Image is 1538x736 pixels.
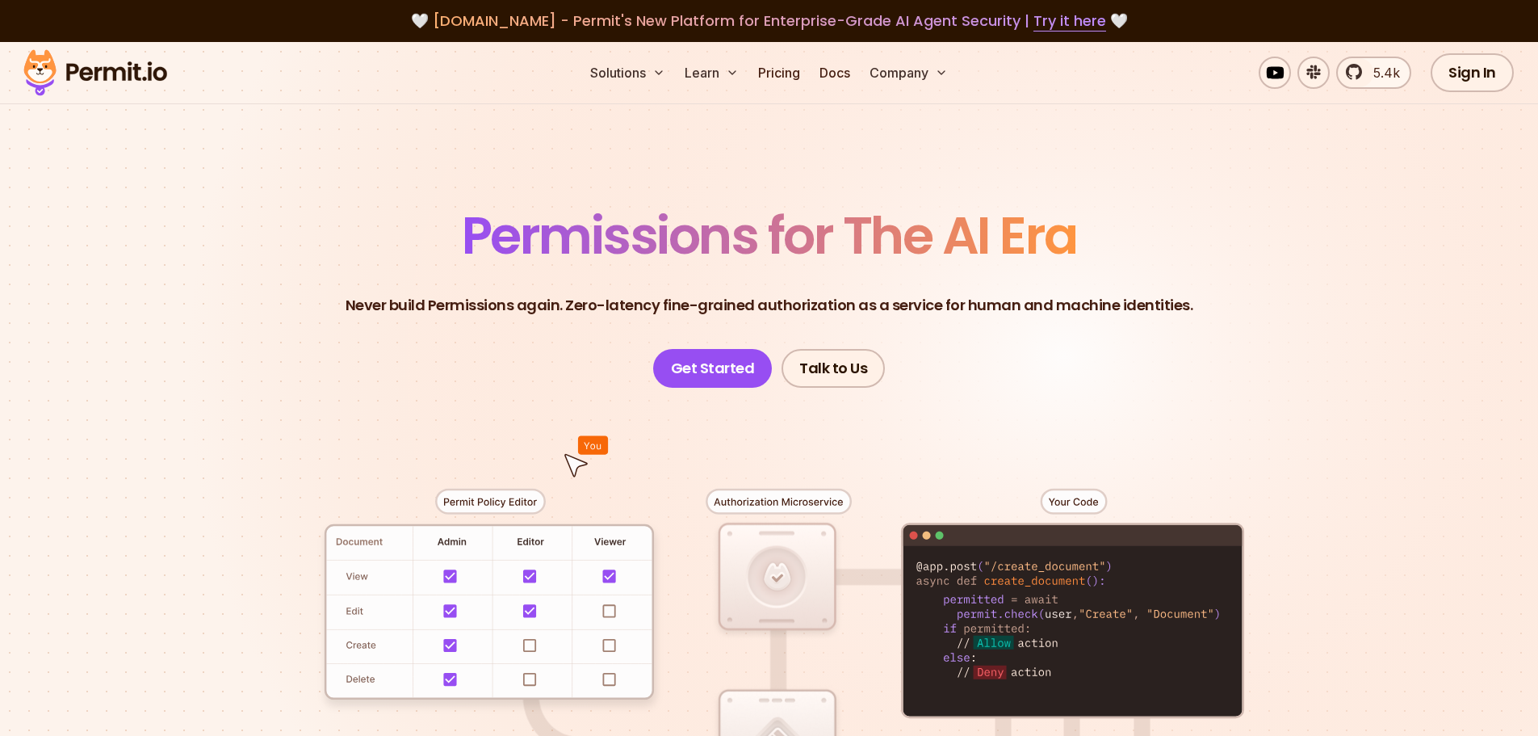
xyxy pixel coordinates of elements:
a: Try it here [1033,11,1106,32]
div: 🤍 🤍 [39,10,1499,32]
a: Pricing [752,57,807,89]
span: [DOMAIN_NAME] - Permit's New Platform for Enterprise-Grade AI Agent Security | [433,11,1106,31]
span: Permissions for The AI Era [462,200,1077,271]
button: Solutions [584,57,672,89]
a: Get Started [653,349,773,388]
a: Sign In [1431,53,1514,92]
button: Company [863,57,954,89]
span: 5.4k [1364,63,1400,82]
a: Talk to Us [782,349,885,388]
button: Learn [678,57,745,89]
p: Never build Permissions again. Zero-latency fine-grained authorization as a service for human and... [346,294,1193,317]
a: 5.4k [1336,57,1411,89]
img: Permit logo [16,45,174,100]
a: Docs [813,57,857,89]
